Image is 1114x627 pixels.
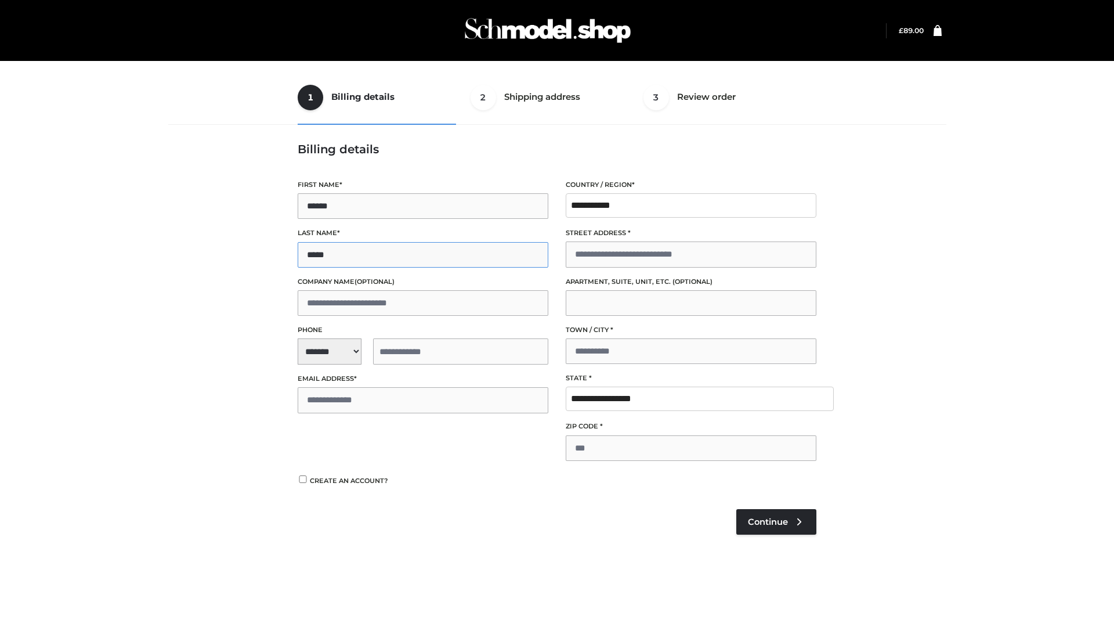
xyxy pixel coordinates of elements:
bdi: 89.00 [899,26,924,35]
h3: Billing details [298,142,816,156]
label: ZIP Code [566,421,816,432]
a: £89.00 [899,26,924,35]
span: £ [899,26,903,35]
label: Country / Region [566,179,816,190]
span: Continue [748,517,788,527]
img: Schmodel Admin 964 [461,8,635,53]
label: Apartment, suite, unit, etc. [566,276,816,287]
label: Company name [298,276,548,287]
label: Last name [298,228,548,239]
label: Street address [566,228,816,239]
span: (optional) [672,278,712,286]
input: Create an account? [298,475,308,483]
span: (optional) [355,278,395,286]
label: State [566,373,816,384]
a: Continue [736,509,816,535]
label: Email address [298,373,548,384]
label: First name [298,179,548,190]
label: Town / City [566,325,816,336]
span: Create an account? [310,477,388,485]
label: Phone [298,325,548,336]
